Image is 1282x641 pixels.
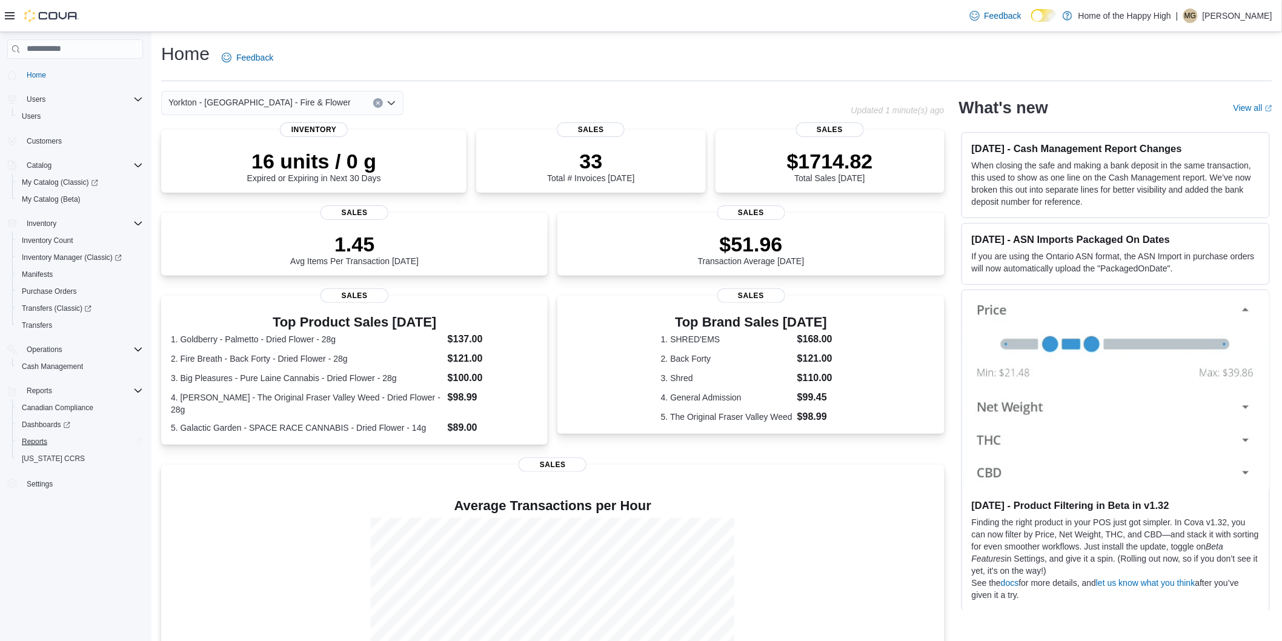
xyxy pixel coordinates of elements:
[27,345,62,354] span: Operations
[17,359,88,374] a: Cash Management
[787,149,873,173] p: $1714.82
[12,266,148,283] button: Manifests
[17,175,143,190] span: My Catalog (Classic)
[17,267,58,282] a: Manifests
[1078,8,1171,23] p: Home of the Happy High
[168,95,351,110] span: Yorkton - [GEOGRAPHIC_DATA] - Fire & Flower
[661,353,792,365] dt: 2. Back Forty
[796,122,864,137] span: Sales
[972,250,1260,274] p: If you are using the Ontario ASN format, the ASN Import in purchase orders will now automatically...
[17,318,57,333] a: Transfers
[1183,8,1198,23] div: Machaela Gardner
[698,232,805,266] div: Transaction Average [DATE]
[12,232,148,249] button: Inventory Count
[17,109,45,124] a: Users
[17,192,143,207] span: My Catalog (Beta)
[797,332,841,347] dd: $168.00
[17,284,82,299] a: Purchase Orders
[448,420,539,435] dd: $89.00
[217,45,278,70] a: Feedback
[557,122,625,137] span: Sales
[373,98,383,108] button: Clear input
[17,434,52,449] a: Reports
[2,382,148,399] button: Reports
[17,451,143,466] span: Washington CCRS
[661,411,792,423] dt: 5. The Original Fraser Valley Weed
[171,422,443,434] dt: 5. Galactic Garden - SPACE RACE CANNABIS - Dried Flower - 14g
[27,161,51,170] span: Catalog
[17,175,103,190] a: My Catalog (Classic)
[247,149,381,183] div: Expired or Expiring in Next 30 Days
[1234,103,1272,113] a: View allExternal link
[27,386,52,396] span: Reports
[17,359,143,374] span: Cash Management
[27,70,46,80] span: Home
[17,233,143,248] span: Inventory Count
[972,159,1260,208] p: When closing the safe and making a bank deposit in the same transaction, this used to show as one...
[972,233,1260,245] h3: [DATE] - ASN Imports Packaged On Dates
[22,320,52,330] span: Transfers
[547,149,634,173] p: 33
[797,390,841,405] dd: $99.45
[236,51,273,64] span: Feedback
[17,192,85,207] a: My Catalog (Beta)
[787,149,873,183] div: Total Sales [DATE]
[22,362,83,371] span: Cash Management
[12,450,148,467] button: [US_STATE] CCRS
[2,66,148,84] button: Home
[547,149,634,183] div: Total # Invoices [DATE]
[17,284,143,299] span: Purchase Orders
[320,205,388,220] span: Sales
[17,267,143,282] span: Manifests
[22,236,73,245] span: Inventory Count
[2,132,148,150] button: Customers
[22,158,56,173] button: Catalog
[797,371,841,385] dd: $110.00
[22,178,98,187] span: My Catalog (Classic)
[280,122,348,137] span: Inventory
[22,134,67,148] a: Customers
[972,142,1260,154] h3: [DATE] - Cash Management Report Changes
[519,457,586,472] span: Sales
[959,98,1048,118] h2: What's new
[387,98,396,108] button: Open list of options
[2,91,148,108] button: Users
[22,133,143,148] span: Customers
[12,174,148,191] a: My Catalog (Classic)
[22,437,47,447] span: Reports
[171,499,935,513] h4: Average Transactions per Hour
[22,384,143,398] span: Reports
[851,105,945,115] p: Updated 1 minute(s) ago
[22,111,41,121] span: Users
[797,351,841,366] dd: $121.00
[965,4,1026,28] a: Feedback
[17,233,78,248] a: Inventory Count
[290,232,419,256] p: 1.45
[448,390,539,405] dd: $98.99
[12,191,148,208] button: My Catalog (Beta)
[27,219,56,228] span: Inventory
[661,333,792,345] dt: 1. SHRED'EMS
[1265,105,1272,112] svg: External link
[22,67,143,82] span: Home
[27,95,45,104] span: Users
[12,416,148,433] a: Dashboards
[22,342,143,357] span: Operations
[17,417,143,432] span: Dashboards
[22,477,58,491] a: Settings
[22,403,93,413] span: Canadian Compliance
[2,157,148,174] button: Catalog
[1184,8,1196,23] span: MG
[22,270,53,279] span: Manifests
[27,479,53,489] span: Settings
[22,92,143,107] span: Users
[22,384,57,398] button: Reports
[2,474,148,492] button: Settings
[12,283,148,300] button: Purchase Orders
[12,108,148,125] button: Users
[290,232,419,266] div: Avg Items Per Transaction [DATE]
[12,358,148,375] button: Cash Management
[17,301,143,316] span: Transfers (Classic)
[22,158,143,173] span: Catalog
